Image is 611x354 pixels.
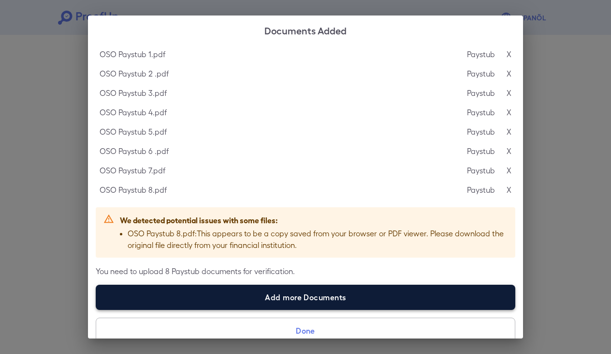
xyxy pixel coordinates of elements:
[467,165,495,176] p: Paystub
[507,87,511,99] p: X
[100,107,167,118] p: OSO Paystub 4.pdf
[507,165,511,176] p: X
[120,214,508,226] p: We detected potential issues with some files:
[100,184,167,196] p: OSO Paystub 8.pdf
[507,145,511,157] p: X
[100,145,169,157] p: OSO Paystub 6 .pdf
[467,68,495,79] p: Paystub
[88,15,523,45] h2: Documents Added
[467,48,495,60] p: Paystub
[100,165,165,176] p: OSO Paystub 7.pdf
[100,126,167,138] p: OSO Paystub 5.pdf
[467,145,495,157] p: Paystub
[507,107,511,118] p: X
[507,126,511,138] p: X
[507,48,511,60] p: X
[467,184,495,196] p: Paystub
[96,285,515,310] label: Add more Documents
[467,87,495,99] p: Paystub
[507,184,511,196] p: X
[507,68,511,79] p: X
[128,228,508,251] p: OSO Paystub 8.pdf : This appears to be a copy saved from your browser or PDF viewer. Please downl...
[467,107,495,118] p: Paystub
[100,87,167,99] p: OSO Paystub 3.pdf
[96,265,515,277] p: You need to upload 8 Paystub documents for verification.
[467,126,495,138] p: Paystub
[100,68,169,79] p: OSO Paystub 2 .pdf
[100,48,165,60] p: OSO Paystub 1.pdf
[96,318,515,344] button: Done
